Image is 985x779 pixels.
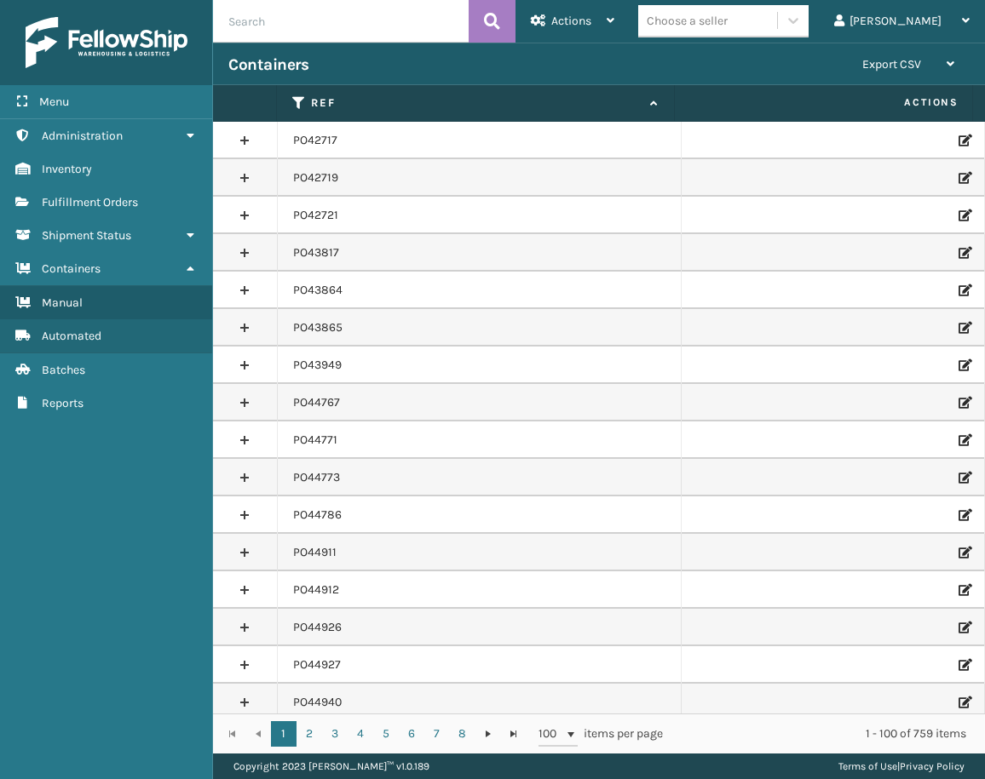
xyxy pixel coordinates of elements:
[959,247,969,259] i: Edit
[42,195,138,209] span: Fulfillment Orders
[322,721,348,747] a: 3
[293,394,340,411] a: PO44767
[959,696,969,708] i: Edit
[233,753,429,779] p: Copyright 2023 [PERSON_NAME]™ v 1.0.189
[42,329,101,343] span: Automated
[959,322,969,334] i: Edit
[900,760,965,772] a: Privacy Policy
[959,172,969,184] i: Edit
[959,135,969,146] i: Edit
[293,244,339,261] a: PO43817
[450,721,475,747] a: 8
[293,282,343,299] a: PO43864
[293,581,339,599] a: PO44912
[959,659,969,671] i: Edit
[959,547,969,558] i: Edit
[507,727,521,741] span: Go to the last page
[293,469,340,486] a: PO44773
[959,284,969,296] i: Edit
[42,162,92,176] span: Inventory
[959,584,969,596] i: Edit
[539,725,564,742] span: 100
[42,129,123,143] span: Administration
[42,363,85,377] span: Batches
[680,89,969,117] span: Actions
[293,357,342,374] a: PO43949
[647,12,728,30] div: Choose a seller
[42,396,84,410] span: Reports
[42,261,101,276] span: Containers
[271,721,297,747] a: 1
[959,621,969,633] i: Edit
[293,319,343,336] a: PO43865
[539,721,663,747] span: items per page
[959,509,969,521] i: Edit
[551,14,591,28] span: Actions
[959,209,969,221] i: Edit
[293,507,342,524] a: PO44786
[959,397,969,409] i: Edit
[838,760,897,772] a: Terms of Use
[293,656,341,673] a: PO44927
[501,721,527,747] a: Go to the last page
[293,169,338,186] a: PO42719
[481,727,495,741] span: Go to the next page
[862,57,921,72] span: Export CSV
[311,95,642,111] label: Ref
[293,544,337,561] a: PO44911
[42,228,131,243] span: Shipment Status
[293,207,338,224] a: PO42721
[293,132,337,149] a: PO42717
[293,694,342,711] a: PO44940
[42,295,83,310] span: Manual
[297,721,322,747] a: 2
[424,721,450,747] a: 7
[475,721,501,747] a: Go to the next page
[687,725,967,742] div: 1 - 100 of 759 items
[959,472,969,484] i: Edit
[838,753,965,779] div: |
[293,432,337,449] a: PO44771
[959,434,969,446] i: Edit
[26,17,187,68] img: logo
[228,54,308,75] h3: Containers
[399,721,424,747] a: 6
[348,721,373,747] a: 4
[373,721,399,747] a: 5
[293,619,342,636] a: PO44926
[959,359,969,371] i: Edit
[39,95,69,109] span: Menu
